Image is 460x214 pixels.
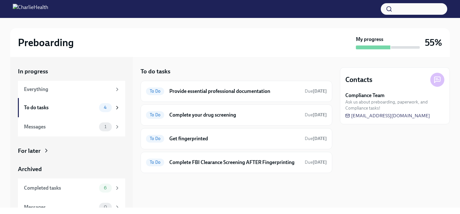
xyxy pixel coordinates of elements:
[305,159,327,165] span: October 1st, 2025 08:00
[18,36,74,49] h2: Preboarding
[305,112,327,118] span: Due
[146,112,164,117] span: To Do
[313,112,327,118] strong: [DATE]
[305,136,327,141] span: Due
[169,159,300,166] h6: Complete FBI Clearance Screening AFTER Fingerprinting
[345,112,430,119] a: [EMAIL_ADDRESS][DOMAIN_NAME]
[146,89,164,94] span: To Do
[305,160,327,165] span: Due
[100,105,111,110] span: 4
[24,86,112,93] div: Everything
[345,99,444,111] span: Ask us about preboarding, paperwork, and Compliance tasks!
[425,37,442,48] h3: 55%
[24,204,96,211] div: Messages
[13,4,48,14] img: CharlieHealth
[305,88,327,94] span: September 28th, 2025 08:00
[305,88,327,94] span: Due
[169,135,300,142] h6: Get fingerprinted
[313,160,327,165] strong: [DATE]
[18,147,125,155] a: For later
[18,165,125,173] a: Archived
[313,88,327,94] strong: [DATE]
[169,88,300,95] h6: Provide essential professional documentation
[313,136,327,141] strong: [DATE]
[100,205,111,210] span: 0
[146,136,164,141] span: To Do
[100,185,111,190] span: 6
[18,67,125,76] a: In progress
[18,178,125,198] a: Completed tasks6
[169,111,300,119] h6: Complete your drug screening
[24,104,96,111] div: To do tasks
[24,123,96,130] div: Messages
[305,136,327,142] span: September 28th, 2025 08:00
[146,110,327,120] a: To DoComplete your drug screeningDue[DATE]
[18,147,41,155] div: For later
[356,36,383,43] strong: My progress
[18,81,125,98] a: Everything
[345,92,385,99] strong: Compliance Team
[146,86,327,96] a: To DoProvide essential professional documentationDue[DATE]
[18,98,125,117] a: To do tasks4
[146,157,327,168] a: To DoComplete FBI Clearance Screening AFTER FingerprintingDue[DATE]
[101,124,110,129] span: 1
[141,67,170,76] h5: To do tasks
[24,185,96,192] div: Completed tasks
[305,112,327,118] span: September 28th, 2025 08:00
[146,134,327,144] a: To DoGet fingerprintedDue[DATE]
[345,75,372,85] h4: Contacts
[18,117,125,136] a: Messages1
[146,160,164,165] span: To Do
